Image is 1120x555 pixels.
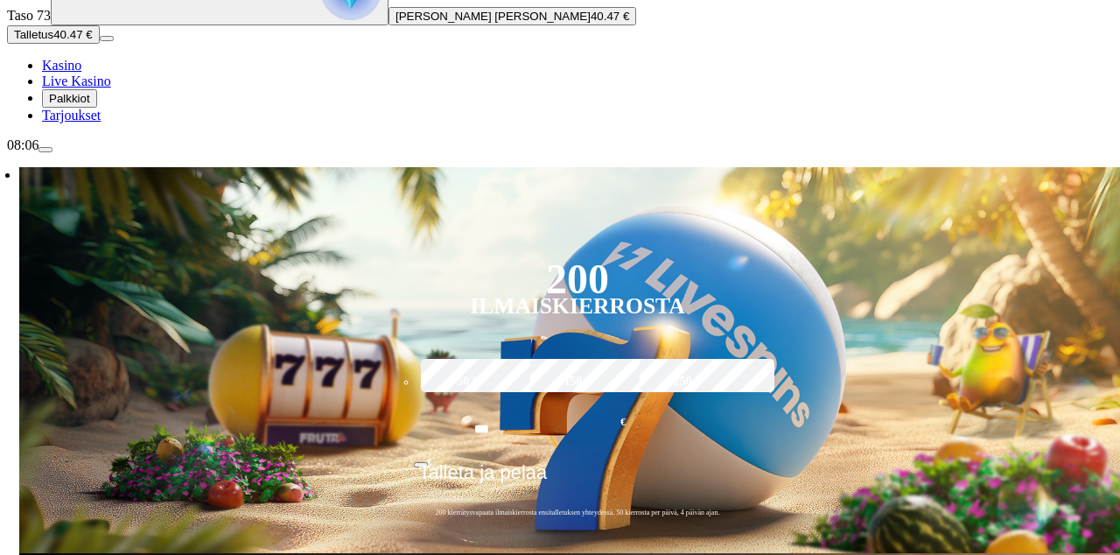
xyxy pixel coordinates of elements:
button: [PERSON_NAME] [PERSON_NAME]40.47 € [388,7,636,25]
span: 40.47 € [53,28,92,41]
span: Talleta ja pelaa [419,461,548,496]
a: poker-chip iconLive Kasino [42,74,111,88]
span: [PERSON_NAME] [PERSON_NAME] [395,10,591,23]
label: 150 € [526,356,629,407]
button: menu [100,36,114,41]
button: menu [38,147,52,152]
span: 40.47 € [591,10,629,23]
span: Tarjoukset [42,108,101,123]
span: Kasino [42,58,81,73]
div: Ilmaiskierrosta [470,296,685,317]
button: Talletusplus icon40.47 € [7,25,100,44]
button: reward iconPalkkiot [42,89,97,108]
span: Talletus [14,28,53,41]
span: 200 kierrätysvapaata ilmaiskierrosta ensitalletuksen yhteydessä. 50 kierrosta per päivä, 4 päivän... [414,508,742,517]
span: € [620,414,626,431]
div: 200 [546,269,609,290]
label: 50 € [416,356,520,407]
label: 250 € [635,356,738,407]
a: diamond iconKasino [42,58,81,73]
button: Talleta ja pelaa [414,460,742,497]
span: 08:06 [7,137,38,152]
span: Palkkiot [49,92,90,105]
a: gift-inverted iconTarjoukset [42,108,101,123]
span: Taso 73 [7,8,51,23]
span: Live Kasino [42,74,111,88]
span: € [428,456,433,467]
